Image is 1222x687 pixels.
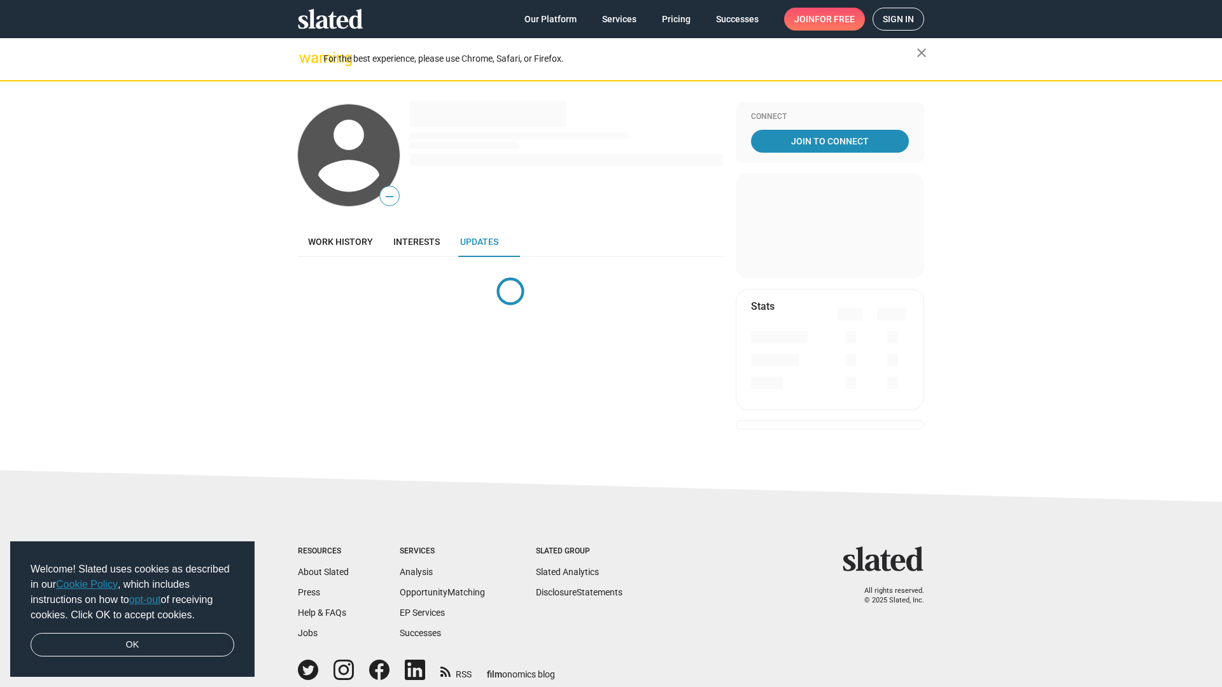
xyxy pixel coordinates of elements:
a: Help & FAQs [298,607,346,618]
a: Pricing [652,8,701,31]
div: For the best experience, please use Chrome, Safari, or Firefox. [323,50,916,67]
div: Services [400,546,485,557]
a: opt-out [129,594,161,605]
a: Successes [706,8,769,31]
mat-icon: warning [299,50,314,66]
span: Services [602,8,636,31]
a: Sign in [873,8,924,31]
span: Join To Connect [754,130,906,153]
a: Join To Connect [751,130,909,153]
a: Jobs [298,628,318,638]
span: Our Platform [524,8,577,31]
span: Join [794,8,855,31]
a: Cookie Policy [56,579,118,590]
span: Sign in [883,8,914,30]
a: dismiss cookie message [31,633,234,657]
div: Resources [298,546,349,557]
a: Analysis [400,567,433,577]
span: Successes [716,8,759,31]
a: DisclosureStatements [536,587,622,597]
div: cookieconsent [10,541,255,677]
span: for free [815,8,855,31]
div: Slated Group [536,546,622,557]
a: Successes [400,628,441,638]
a: Joinfor free [784,8,865,31]
a: Our Platform [514,8,587,31]
a: Press [298,587,320,597]
span: — [380,188,399,205]
a: Slated Analytics [536,567,599,577]
a: Updates [450,226,509,257]
a: About Slated [298,567,349,577]
span: Pricing [662,8,691,31]
a: Services [592,8,647,31]
div: Connect [751,112,909,122]
a: Work history [298,226,383,257]
a: filmonomics blog [487,658,555,681]
span: Work history [308,237,373,247]
span: Interests [393,237,440,247]
mat-icon: close [914,45,929,60]
a: RSS [440,661,472,681]
a: OpportunityMatching [400,587,485,597]
span: film [487,669,502,679]
a: EP Services [400,607,445,618]
span: Updates [460,237,498,247]
mat-card-title: Stats [751,300,775,313]
p: All rights reserved. © 2025 Slated, Inc. [851,586,924,605]
span: Welcome! Slated uses cookies as described in our , which includes instructions on how to of recei... [31,562,234,623]
a: Interests [383,226,450,257]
